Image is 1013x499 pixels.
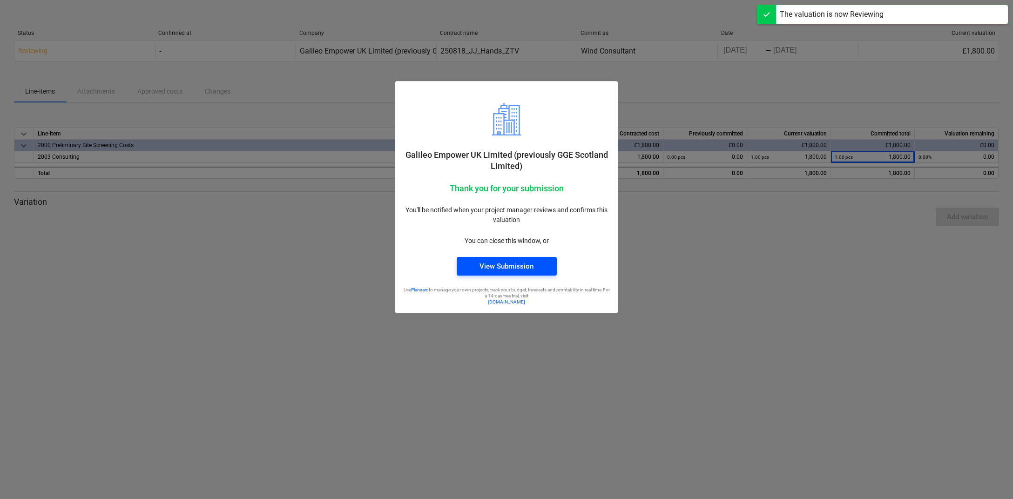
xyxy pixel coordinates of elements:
[403,236,610,246] p: You can close this window, or
[403,205,610,225] p: You'll be notified when your project manager reviews and confirms this valuation
[411,287,429,292] a: Planyard
[780,9,884,20] div: The valuation is now Reviewing
[403,149,610,172] p: Galileo Empower UK Limited (previously GGE Scotland Limited)
[479,260,534,272] div: View Submission
[403,183,610,194] p: Thank you for your submission
[488,299,525,304] a: [DOMAIN_NAME]
[457,257,557,276] button: View Submission
[403,287,610,299] p: Use to manage your own projects, track your budget, forecasts and profitability in real time. For...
